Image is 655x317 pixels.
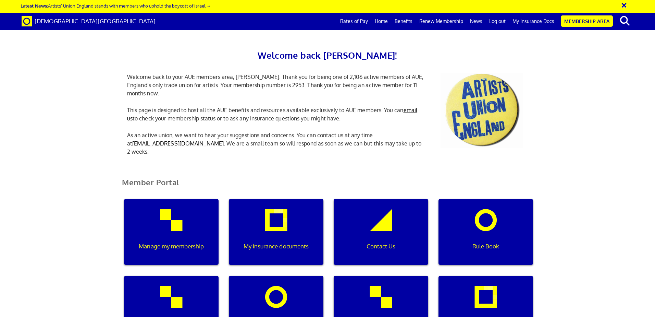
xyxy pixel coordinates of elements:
a: Renew Membership [416,13,467,30]
p: As an active union, we want to hear your suggestions and concerns. You can contact us at any time... [122,131,430,156]
a: My insurance documents [224,199,329,276]
strong: Latest News: [21,3,48,9]
p: Contact Us [338,242,423,251]
a: Rule Book [433,199,538,276]
p: This page is designed to host all the AUE benefits and resources available exclusively to AUE mem... [122,106,430,122]
a: Home [371,13,391,30]
a: Latest News:Artists’ Union England stands with members who uphold the boycott of Israel → [21,3,211,9]
span: [DEMOGRAPHIC_DATA][GEOGRAPHIC_DATA] [35,17,156,25]
a: Brand [DEMOGRAPHIC_DATA][GEOGRAPHIC_DATA] [16,13,161,30]
a: Manage my membership [119,199,224,276]
a: Rates of Pay [337,13,371,30]
p: My insurance documents [234,242,319,251]
a: News [467,13,486,30]
a: Contact Us [329,199,433,276]
a: Benefits [391,13,416,30]
p: Welcome back to your AUE members area, [PERSON_NAME]. Thank you for being one of 2,106 active mem... [122,73,430,97]
a: [EMAIL_ADDRESS][DOMAIN_NAME] [132,140,224,147]
p: Manage my membership [129,242,214,251]
h2: Welcome back [PERSON_NAME]! [122,48,533,62]
button: search [614,14,635,28]
a: My Insurance Docs [509,13,558,30]
p: Rule Book [443,242,528,251]
h2: Member Portal [117,178,538,195]
a: Log out [486,13,509,30]
a: Membership Area [561,15,613,27]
